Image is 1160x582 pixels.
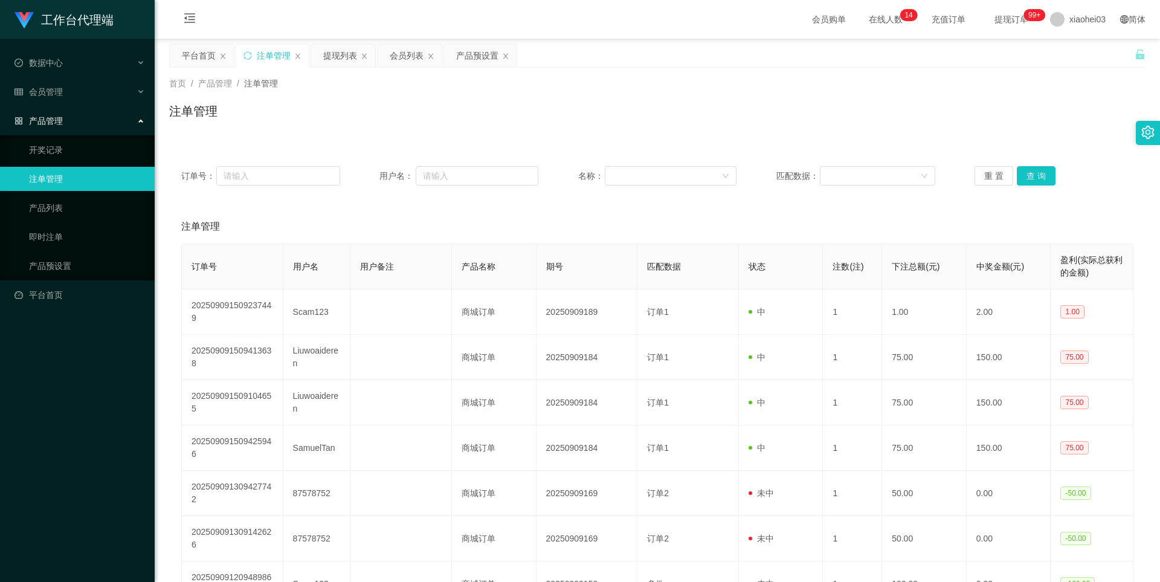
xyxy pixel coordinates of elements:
span: 产品管理 [198,79,232,88]
span: 首页 [169,79,186,88]
i: 图标: unlock [1135,49,1145,60]
span: 75.00 [1060,351,1088,364]
td: 20250909184 [536,380,638,425]
span: 会员管理 [14,87,63,97]
td: 商城订单 [452,425,536,471]
span: 订单号 [192,262,217,271]
td: 2.00 [967,289,1051,335]
td: 1 [823,380,882,425]
i: 图标: global [1120,15,1129,24]
i: 图标: setting [1141,126,1155,139]
i: 图标: menu-fold [169,1,210,39]
a: 即时注单 [29,225,145,249]
div: 平台首页 [182,44,216,67]
span: / [191,79,193,88]
span: -50.00 [1060,487,1091,500]
sup: 14 [900,9,917,21]
span: 产品管理 [14,116,63,126]
span: 中 [749,443,765,453]
td: Liuwoaideren [283,335,351,380]
td: 1 [823,516,882,561]
span: 未中 [749,534,774,543]
td: 商城订单 [452,471,536,516]
td: 87578752 [283,471,351,516]
i: 图标: down [921,172,928,181]
i: 图标: close [502,53,509,60]
td: 1.00 [882,289,967,335]
span: 产品名称 [462,262,495,271]
input: 请输入 [416,166,538,186]
span: 数据中心 [14,58,63,68]
td: 87578752 [283,516,351,561]
span: 订单1 [647,443,669,453]
td: 商城订单 [452,516,536,561]
i: 图标: close [294,53,301,60]
td: 202509091309427742 [182,471,283,516]
div: 提现列表 [323,44,357,67]
h1: 注单管理 [169,102,217,120]
span: 匹配数据： [776,170,820,183]
td: 1 [823,471,882,516]
span: 在线人数 [863,15,909,24]
td: 20250909169 [536,516,638,561]
td: Liuwoaideren [283,380,351,425]
i: 图标: close [361,53,368,60]
td: 202509091509425946 [182,425,283,471]
td: 75.00 [882,425,967,471]
i: 图标: appstore-o [14,117,23,125]
span: 盈利(实际总获利的金额) [1060,255,1123,277]
sup: 1136 [1023,9,1045,21]
i: 图标: close [427,53,434,60]
i: 图标: check-circle-o [14,59,23,67]
i: 图标: close [219,53,227,60]
div: 注单管理 [257,44,291,67]
span: 提现订单 [988,15,1034,24]
h1: 工作台代理端 [41,1,114,39]
span: 订单1 [647,398,669,407]
button: 查 询 [1017,166,1055,186]
span: 注单管理 [181,219,220,234]
span: / [237,79,239,88]
span: 期号 [546,262,563,271]
a: 产品列表 [29,196,145,220]
td: 1 [823,335,882,380]
p: 4 [909,9,913,21]
td: 20250909184 [536,425,638,471]
input: 请输入 [216,166,340,186]
span: 订单1 [647,307,669,317]
td: 商城订单 [452,335,536,380]
span: 用户名 [293,262,318,271]
td: 150.00 [967,335,1051,380]
td: 商城订单 [452,380,536,425]
button: 重 置 [975,166,1013,186]
td: Scam123 [283,289,351,335]
span: 用户名： [379,170,416,183]
a: 开奖记录 [29,138,145,162]
td: 202509091509237449 [182,289,283,335]
td: 20250909189 [536,289,638,335]
span: 匹配数据 [647,262,681,271]
span: -50.00 [1060,532,1091,545]
td: 150.00 [967,425,1051,471]
td: 50.00 [882,471,967,516]
td: 1 [823,289,882,335]
i: 图标: sync [243,51,252,60]
a: 产品预设置 [29,254,145,278]
td: 75.00 [882,335,967,380]
span: 名称： [578,170,605,183]
div: 会员列表 [390,44,424,67]
i: 图标: table [14,88,23,96]
a: 图标: dashboard平台首页 [14,283,145,307]
td: 75.00 [882,380,967,425]
td: 20250909169 [536,471,638,516]
span: 用户备注 [360,262,394,271]
span: 中 [749,307,765,317]
span: 充值订单 [926,15,971,24]
span: 注单管理 [244,79,278,88]
td: 202509091509413638 [182,335,283,380]
a: 工作台代理端 [14,15,114,24]
i: 图标: down [722,172,729,181]
span: 中 [749,398,765,407]
td: 商城订单 [452,289,536,335]
p: 1 [904,9,909,21]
